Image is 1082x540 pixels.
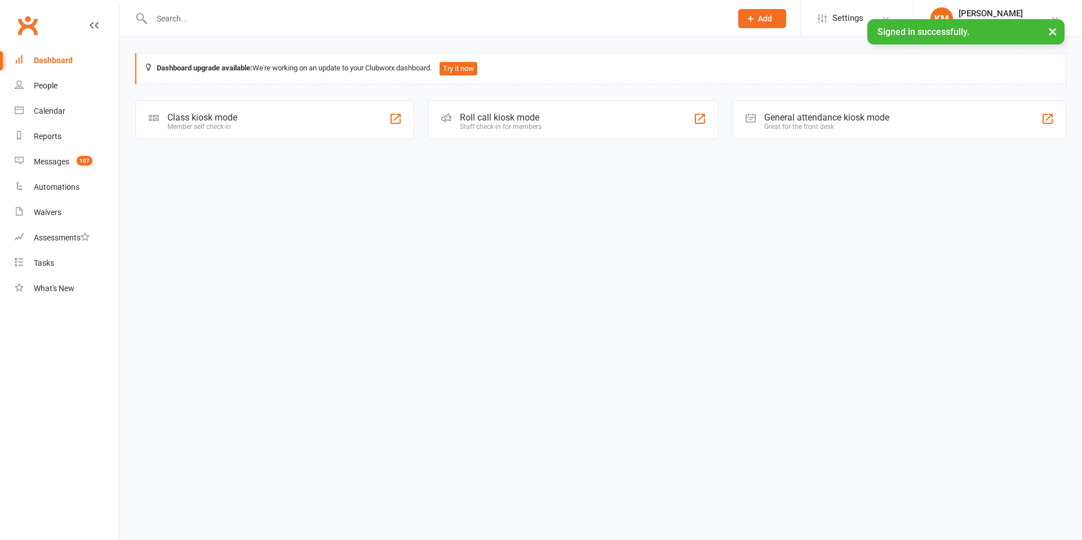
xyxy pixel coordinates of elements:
div: General attendance kiosk mode [764,112,889,123]
div: Great for the front desk [764,123,889,131]
div: Assessments [34,233,90,242]
span: Signed in successfully. [877,26,969,37]
a: Waivers [15,200,119,225]
div: ACA Network [959,19,1023,29]
strong: Dashboard upgrade available: [157,64,252,72]
div: People [34,81,57,90]
a: Reports [15,124,119,149]
a: Automations [15,175,119,200]
button: × [1043,19,1063,43]
a: Dashboard [15,48,119,73]
input: Search... [148,11,724,26]
a: Messages 107 [15,149,119,175]
span: Add [758,14,772,23]
div: We're working on an update to your Clubworx dashboard. [135,53,1066,84]
a: Clubworx [14,11,42,39]
a: Tasks [15,251,119,276]
div: Calendar [34,106,65,115]
div: [PERSON_NAME] [959,8,1023,19]
a: People [15,73,119,99]
div: What's New [34,284,74,293]
div: Class kiosk mode [167,112,237,123]
div: Messages [34,157,69,166]
span: Settings [832,6,863,31]
a: Calendar [15,99,119,124]
div: Dashboard [34,56,73,65]
span: 107 [77,156,92,166]
div: KM [930,7,953,30]
a: What's New [15,276,119,301]
button: Add [738,9,786,28]
div: Automations [34,182,79,191]
button: Try it now [440,62,477,75]
div: Waivers [34,208,61,217]
div: Staff check-in for members [460,123,542,131]
div: Roll call kiosk mode [460,112,542,123]
div: Reports [34,132,61,141]
a: Assessments [15,225,119,251]
div: Member self check-in [167,123,237,131]
div: Tasks [34,258,54,267]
